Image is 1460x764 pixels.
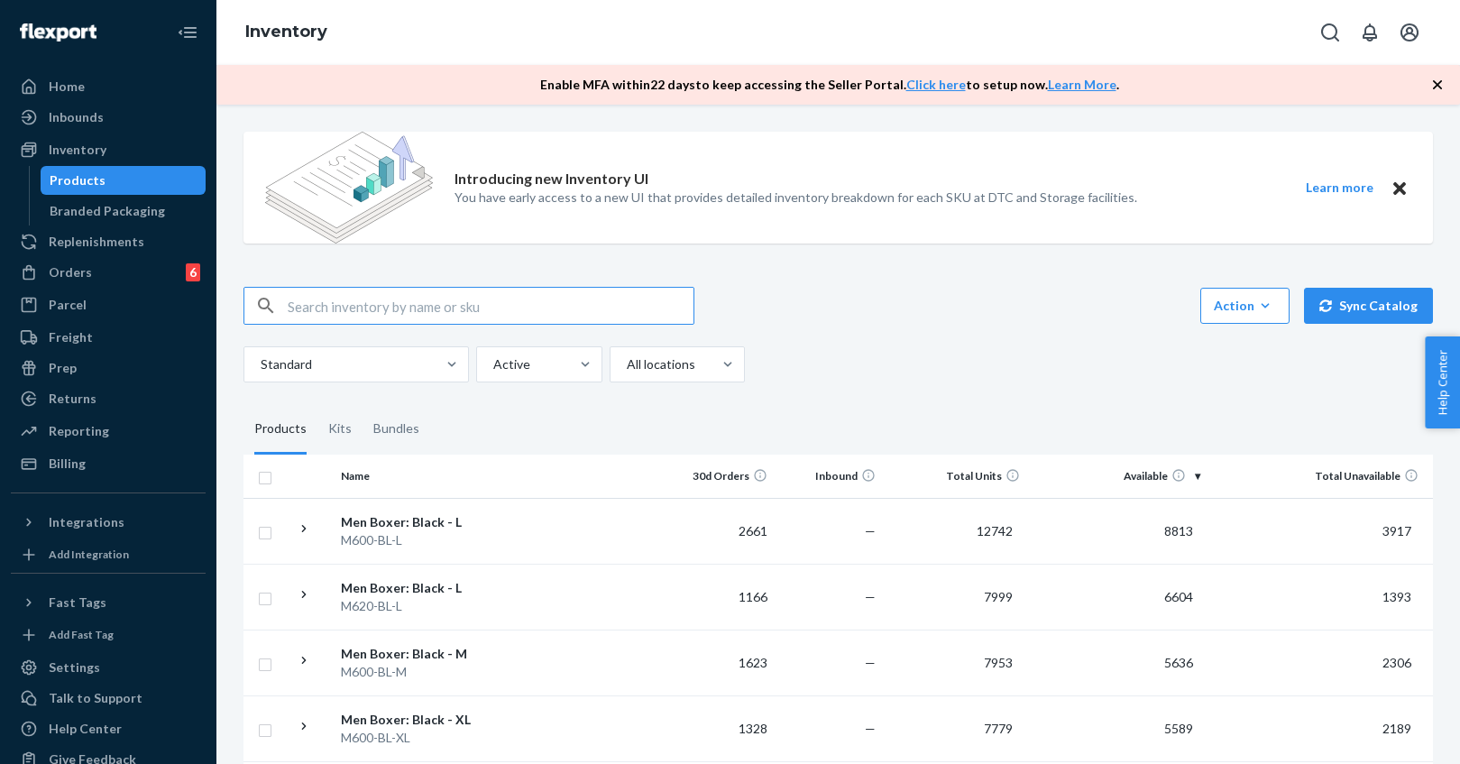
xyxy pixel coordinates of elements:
div: Add Integration [49,547,129,562]
div: Kits [328,404,352,455]
input: Standard [259,355,261,373]
span: — [865,721,876,736]
span: 7999 [977,589,1020,604]
p: Enable MFA within 22 days to keep accessing the Seller Portal. to setup now. . [540,76,1119,94]
th: Inbound [775,455,883,498]
ol: breadcrumbs [231,6,342,59]
a: Parcel [11,290,206,319]
a: Help Center [11,714,206,743]
td: 1328 [666,695,775,761]
div: Home [49,78,85,96]
th: Total Units [883,455,1027,498]
span: — [865,523,876,538]
div: Replenishments [49,233,144,251]
input: All locations [625,355,627,373]
div: Fast Tags [49,594,106,612]
button: Sync Catalog [1304,288,1433,324]
input: Active [491,355,493,373]
span: 12742 [969,523,1020,538]
span: 8813 [1157,523,1200,538]
button: Open account menu [1391,14,1428,51]
div: Prep [49,359,77,377]
button: Open Search Box [1312,14,1348,51]
div: Men Boxer: Black - L [341,513,529,531]
span: — [865,589,876,604]
span: 3917 [1375,523,1419,538]
img: new-reports-banner-icon.82668bd98b6a51aee86340f2a7b77ae3.png [265,132,433,244]
div: Add Fast Tag [49,627,114,642]
div: Bundles [373,404,419,455]
div: Inbounds [49,108,104,126]
span: 6604 [1157,589,1200,604]
a: Inventory [245,22,327,41]
button: Learn more [1294,177,1384,199]
a: Learn More [1048,77,1116,92]
button: Talk to Support [11,684,206,713]
div: Integrations [49,513,124,531]
button: Close [1388,177,1411,199]
div: M600-BL-L [341,531,529,549]
div: 6 [186,263,200,281]
a: Orders6 [11,258,206,287]
a: Reporting [11,417,206,446]
div: Inventory [49,141,106,159]
button: Action [1200,288,1290,324]
th: Name [334,455,537,498]
a: Replenishments [11,227,206,256]
div: M600-BL-M [341,663,529,681]
button: Fast Tags [11,588,206,617]
input: Search inventory by name or sku [288,288,693,324]
div: M620-BL-L [341,597,529,615]
button: Help Center [1425,336,1460,428]
div: M600-BL-XL [341,729,529,747]
button: Open notifications [1352,14,1388,51]
div: Talk to Support [49,689,142,707]
a: Home [11,72,206,101]
span: 1393 [1375,589,1419,604]
span: Chat [42,13,79,29]
a: Add Fast Tag [11,624,206,646]
a: Freight [11,323,206,352]
div: Men Boxer: Black - M [341,645,529,663]
div: Reporting [49,422,109,440]
a: Billing [11,449,206,478]
div: Billing [49,455,86,473]
div: Freight [49,328,93,346]
div: Men Boxer: Black - L [341,579,529,597]
div: Branded Packaging [50,202,165,220]
a: Products [41,166,207,195]
a: Returns [11,384,206,413]
div: Products [50,171,106,189]
div: Parcel [49,296,87,314]
span: 7953 [977,655,1020,670]
a: Inventory [11,135,206,164]
span: 2306 [1375,655,1419,670]
div: Returns [49,390,96,408]
img: Flexport logo [20,23,96,41]
th: 30d Orders [666,455,775,498]
div: Help Center [49,720,122,738]
span: 5636 [1157,655,1200,670]
button: Close Navigation [170,14,206,51]
div: Action [1214,297,1276,315]
th: Total Unavailable [1207,455,1433,498]
a: Prep [11,354,206,382]
p: Introducing new Inventory UI [455,169,648,189]
div: Settings [49,658,100,677]
p: You have early access to a new UI that provides detailed inventory breakdown for each SKU at DTC ... [455,189,1137,207]
span: — [865,655,876,670]
div: Orders [49,263,92,281]
div: Products [254,404,307,455]
span: 7779 [977,721,1020,736]
td: 2661 [666,498,775,564]
span: 5589 [1157,721,1200,736]
th: Available [1027,455,1207,498]
a: Inbounds [11,103,206,132]
a: Click here [906,77,966,92]
td: 1623 [666,630,775,695]
a: Add Integration [11,544,206,566]
div: Men Boxer: Black - XL [341,711,529,729]
a: Branded Packaging [41,197,207,226]
button: Integrations [11,508,206,537]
